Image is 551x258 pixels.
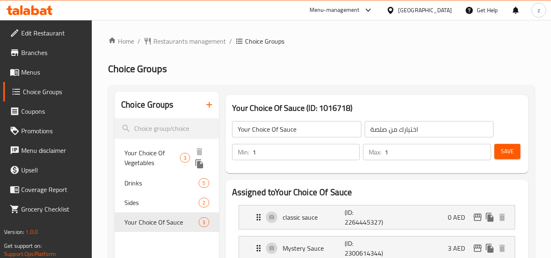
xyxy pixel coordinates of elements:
[283,243,345,253] p: Mystery Sauce
[3,199,92,219] a: Grocery Checklist
[471,242,484,254] button: edit
[115,118,219,139] input: search
[115,193,219,212] div: Sides2
[108,60,167,78] span: Choice Groups
[25,227,38,237] span: 1.0.0
[21,146,86,155] span: Menu disclaimer
[21,28,86,38] span: Edit Restaurant
[153,36,226,46] span: Restaurants management
[193,158,206,170] button: duplicate
[180,154,190,162] span: 3
[124,217,199,227] span: Your Choice Of Sauce
[398,6,452,15] div: [GEOGRAPHIC_DATA]
[229,36,232,46] li: /
[4,240,42,251] span: Get support on:
[3,121,92,141] a: Promotions
[21,126,86,136] span: Promotions
[124,178,199,188] span: Drinks
[115,142,219,173] div: Your Choice Of Vegetables3deleteduplicate
[199,178,209,188] div: Choices
[144,36,226,46] a: Restaurants management
[124,198,199,207] span: Sides
[115,212,219,232] div: Your Choice Of Sauce3
[199,217,209,227] div: Choices
[3,180,92,199] a: Coverage Report
[232,202,522,233] li: Expand
[21,67,86,77] span: Menus
[484,242,496,254] button: duplicate
[180,153,190,163] div: Choices
[484,211,496,223] button: duplicate
[3,141,92,160] a: Menu disclaimer
[108,36,134,46] a: Home
[124,148,180,168] span: Your Choice Of Vegetables
[108,36,535,46] nav: breadcrumb
[245,36,284,46] span: Choice Groups
[21,48,86,57] span: Branches
[345,238,386,258] p: (ID: 2300614344)
[238,147,249,157] p: Min:
[471,211,484,223] button: edit
[448,212,471,222] p: 0 AED
[232,101,522,115] h3: Your Choice Of Sauce (ID: 1016718)
[3,43,92,62] a: Branches
[538,6,540,15] span: z
[193,146,206,158] button: delete
[496,211,508,223] button: delete
[3,82,92,101] a: Choice Groups
[199,198,209,207] div: Choices
[448,243,471,253] p: 3 AED
[23,87,86,97] span: Choice Groups
[310,5,360,15] div: Menu-management
[496,242,508,254] button: delete
[115,173,219,193] div: Drinks5
[501,146,514,157] span: Save
[21,185,86,194] span: Coverage Report
[239,205,515,229] div: Expand
[494,144,520,159] button: Save
[199,218,208,226] span: 3
[3,160,92,180] a: Upsell
[121,99,173,111] h2: Choice Groups
[283,212,345,222] p: classic sauce
[199,179,208,187] span: 5
[345,207,386,227] p: (ID: 2264445327)
[137,36,140,46] li: /
[4,227,24,237] span: Version:
[21,204,86,214] span: Grocery Checklist
[3,23,92,43] a: Edit Restaurant
[3,62,92,82] a: Menus
[21,165,86,175] span: Upsell
[199,199,208,207] span: 2
[369,147,381,157] p: Max:
[21,106,86,116] span: Coupons
[3,101,92,121] a: Coupons
[232,186,522,198] h2: Assigned to Your Choice Of Sauce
